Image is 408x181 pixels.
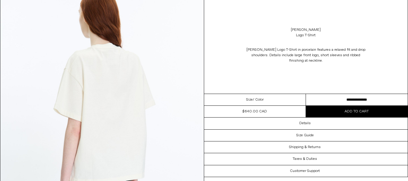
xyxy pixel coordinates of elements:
span: Size [246,97,253,102]
div: $640.00 CAD [243,109,267,114]
h3: Taxes & Duties [293,157,317,161]
button: Add to cart [306,106,408,117]
h3: Details [299,121,311,125]
div: Logo T-Shirt [296,33,316,38]
h3: Size Guide [296,133,314,137]
a: [PERSON_NAME] [291,27,321,33]
h3: Shipping & Returns [289,145,321,149]
span: Add to cart [345,109,369,114]
h3: Customer Support [290,169,320,173]
p: [PERSON_NAME] Logo T-Shirt in porcelain features a relaxed fit and drop shoulders. Details includ... [246,44,366,66]
span: / Color [253,97,264,102]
